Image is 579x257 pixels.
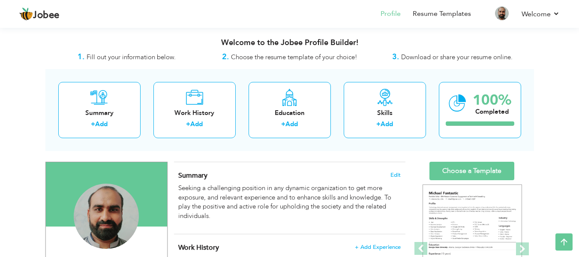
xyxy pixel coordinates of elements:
span: Download or share your resume online. [401,53,513,61]
span: Summary [178,171,207,180]
label: + [91,120,95,129]
label: + [186,120,190,129]
a: Profile [381,9,401,19]
strong: 2. [222,51,229,62]
span: Jobee [33,11,60,20]
a: Welcome [522,9,560,19]
h4: Adding a summary is a quick and easy way to highlight your experience and interests. [178,171,400,180]
div: Skills [351,109,419,118]
img: Profile Img [495,6,509,20]
div: Completed [473,107,511,116]
a: Add [95,120,108,128]
div: Work History [160,109,229,118]
h4: This helps to show the companies you have worked for. [178,243,400,252]
strong: 3. [392,51,399,62]
h3: Welcome to the Jobee Profile Builder! [45,39,534,47]
span: Edit [390,172,401,178]
img: Parvaiz Ahmad Saqi [74,184,139,249]
label: + [376,120,381,129]
label: + [281,120,285,129]
div: Education [255,109,324,118]
a: Resume Templates [413,9,471,19]
span: + Add Experience [355,244,401,250]
a: Choose a Template [429,162,514,180]
div: Summary [65,109,134,118]
a: Add [285,120,298,128]
p: Seeking a challenging position in any dynamic organization to get more exposure, and relevant exp... [178,184,400,221]
div: 100% [473,93,511,107]
a: Jobee [19,7,60,21]
span: Choose the resume template of your choice! [231,53,357,61]
strong: 1. [78,51,84,62]
img: jobee.io [19,7,33,21]
a: Add [381,120,393,128]
a: Add [190,120,203,128]
span: Work History [178,243,219,252]
span: Fill out your information below. [87,53,176,61]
